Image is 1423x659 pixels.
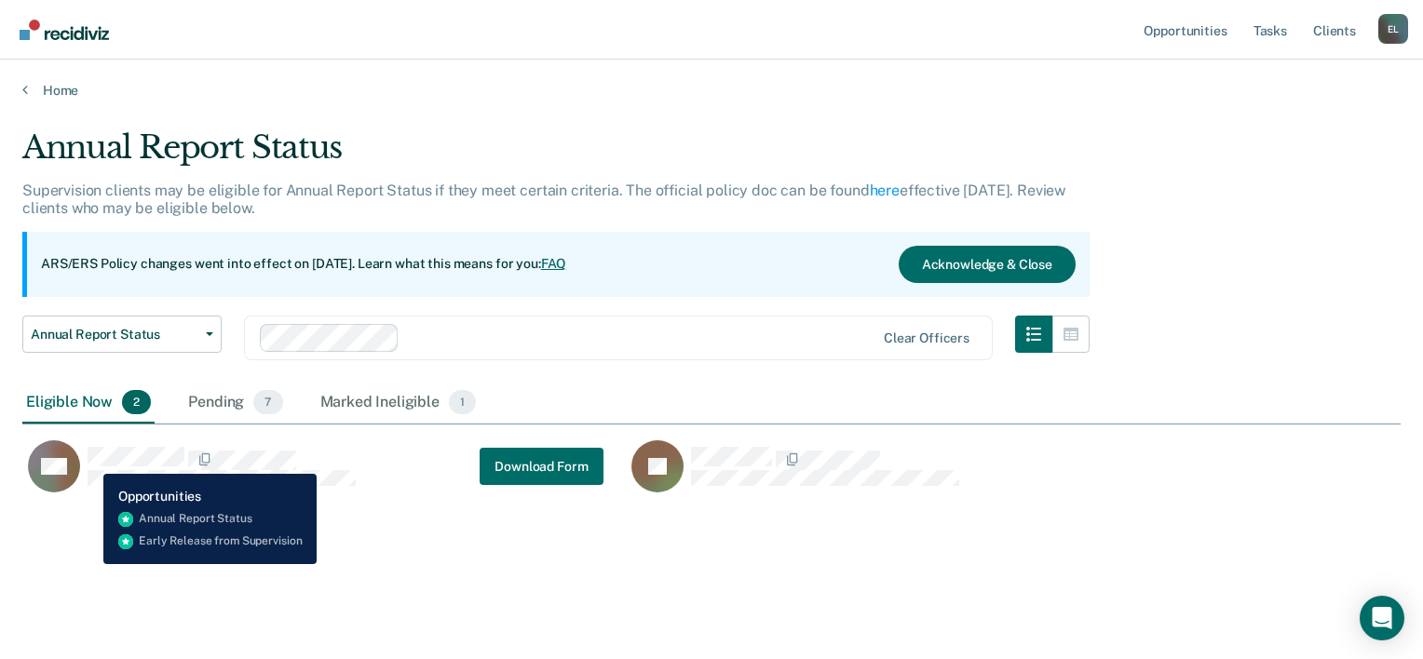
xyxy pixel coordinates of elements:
div: CaseloadOpportunityCell-06352530 [22,439,626,514]
div: Annual Report Status [22,128,1090,182]
div: Eligible Now2 [22,383,155,424]
button: Acknowledge & Close [899,246,1076,283]
img: Recidiviz [20,20,109,40]
span: Annual Report Status [31,327,198,343]
div: Clear officers [884,330,969,346]
p: Supervision clients may be eligible for Annual Report Status if they meet certain criteria. The o... [22,182,1065,217]
a: here [870,182,900,199]
p: ARS/ERS Policy changes went into effect on [DATE]. Learn what this means for you: [41,255,566,274]
div: Pending7 [184,383,286,424]
button: Annual Report Status [22,316,222,353]
div: CaseloadOpportunityCell-19487754 [626,439,1229,514]
span: 7 [253,390,282,414]
div: E L [1378,14,1408,44]
span: 2 [122,390,151,414]
button: Profile dropdown button [1378,14,1408,44]
a: Home [22,82,1401,99]
div: Open Intercom Messenger [1360,596,1404,640]
a: Navigate to form link [480,448,603,485]
button: Download Form [480,448,603,485]
a: FAQ [541,256,567,271]
span: 1 [449,390,476,414]
div: Marked Ineligible1 [317,383,481,424]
